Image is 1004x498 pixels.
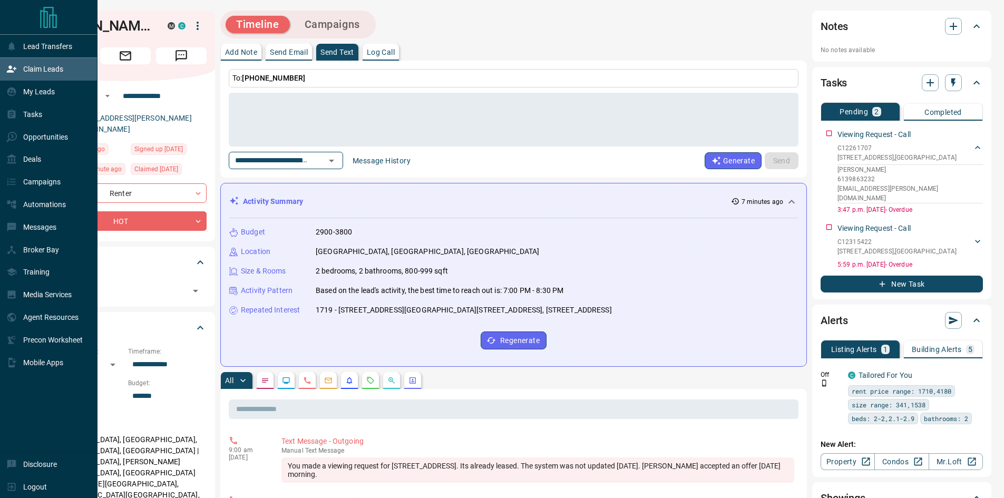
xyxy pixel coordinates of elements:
button: Message History [346,152,417,169]
p: Repeated Interest [241,305,300,316]
p: Off [821,370,842,379]
p: 5:59 p.m. [DATE] - Overdue [837,260,983,269]
div: Alerts [821,308,983,333]
div: Fri Jul 18 2025 [131,163,207,178]
button: New Task [821,276,983,292]
h2: Tasks [821,74,847,91]
p: 1 [883,346,888,353]
p: 9:00 am [229,446,266,454]
p: C12315422 [837,237,957,247]
p: Activity Summary [243,196,303,207]
p: Timeframe: [128,347,207,356]
span: bathrooms: 2 [924,413,968,424]
button: Open [324,153,339,168]
button: Timeline [226,16,290,33]
div: Tags [44,250,207,275]
p: Listing Alerts [831,346,877,353]
svg: Calls [303,376,311,385]
svg: Listing Alerts [345,376,354,385]
svg: Notes [261,376,269,385]
p: Areas Searched: [44,422,207,431]
a: Tailored For You [859,371,912,379]
div: C12315422[STREET_ADDRESS],[GEOGRAPHIC_DATA] [837,235,983,258]
p: Budget [241,227,265,238]
p: 1719 - [STREET_ADDRESS][GEOGRAPHIC_DATA][STREET_ADDRESS], [STREET_ADDRESS] [316,305,612,316]
h2: Notes [821,18,848,35]
svg: Emails [324,376,333,385]
svg: Requests [366,376,375,385]
h2: Alerts [821,312,848,329]
p: 7 minutes ago [742,197,783,207]
div: Activity Summary7 minutes ago [229,192,798,211]
span: Email [100,47,151,64]
svg: Opportunities [387,376,396,385]
button: Regenerate [481,331,547,349]
p: Text Message [281,447,794,454]
p: Send Email [270,48,308,56]
span: beds: 2-2,2.1-2.9 [852,413,914,424]
p: Budget: [128,378,207,388]
button: Open [101,90,114,102]
button: Campaigns [294,16,371,33]
a: Property [821,453,875,470]
div: Renter [44,183,207,203]
p: Add Note [225,48,257,56]
p: No notes available [821,45,983,55]
p: Send Text [320,48,354,56]
svg: Agent Actions [408,376,417,385]
p: 5 [968,346,972,353]
p: C12261707 [837,143,957,153]
span: manual [281,447,304,454]
p: Activity Pattern [241,285,293,296]
p: To: [229,69,798,87]
p: 3:47 p.m. [DATE] - Overdue [837,205,983,214]
p: 2 [874,108,879,115]
p: 6139863232 [837,174,983,184]
p: 2 bedrooms, 2 bathrooms, 800-999 sqft [316,266,448,277]
p: 2900-3800 [316,227,352,238]
svg: Lead Browsing Activity [282,376,290,385]
h1: [PERSON_NAME] [44,17,152,34]
p: Text Message - Outgoing [281,436,794,447]
div: Thu Aug 17 2023 [131,143,207,158]
div: condos.ca [178,22,186,30]
button: Open [188,284,203,298]
div: HOT [44,211,207,231]
p: Building Alerts [912,346,962,353]
div: C12261707[STREET_ADDRESS],[GEOGRAPHIC_DATA] [837,141,983,164]
div: Notes [821,14,983,39]
span: size range: 341,1538 [852,399,925,410]
p: New Alert: [821,439,983,450]
p: Viewing Request - Call [837,223,911,234]
div: condos.ca [848,372,855,379]
p: All [225,377,233,384]
p: [STREET_ADDRESS] , [GEOGRAPHIC_DATA] [837,247,957,256]
p: Size & Rooms [241,266,286,277]
span: Message [156,47,207,64]
div: You made a viewing request for [STREET_ADDRESS]. Its already leased. The system was not updated [... [281,457,794,483]
span: rent price range: 1710,4180 [852,386,951,396]
p: Log Call [367,48,395,56]
p: Completed [924,109,962,116]
button: Generate [705,152,762,169]
p: [GEOGRAPHIC_DATA], [GEOGRAPHIC_DATA], [GEOGRAPHIC_DATA] [316,246,539,257]
p: [PERSON_NAME] [837,165,983,174]
span: [PHONE_NUMBER] [242,74,305,82]
div: Criteria [44,315,207,340]
p: [DATE] [229,454,266,461]
p: Based on the lead's activity, the best time to reach out is: 7:00 PM - 8:30 PM [316,285,563,296]
p: Viewing Request - Call [837,129,911,140]
span: Claimed [DATE] [134,164,178,174]
svg: Push Notification Only [821,379,828,387]
p: Location [241,246,270,257]
a: [EMAIL_ADDRESS][PERSON_NAME][DOMAIN_NAME] [73,114,192,133]
div: mrloft.ca [168,22,175,30]
div: Tasks [821,70,983,95]
p: [EMAIL_ADDRESS][PERSON_NAME][DOMAIN_NAME] [837,184,983,203]
span: Signed up [DATE] [134,144,183,154]
p: Pending [840,108,868,115]
p: [STREET_ADDRESS] , [GEOGRAPHIC_DATA] [837,153,957,162]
